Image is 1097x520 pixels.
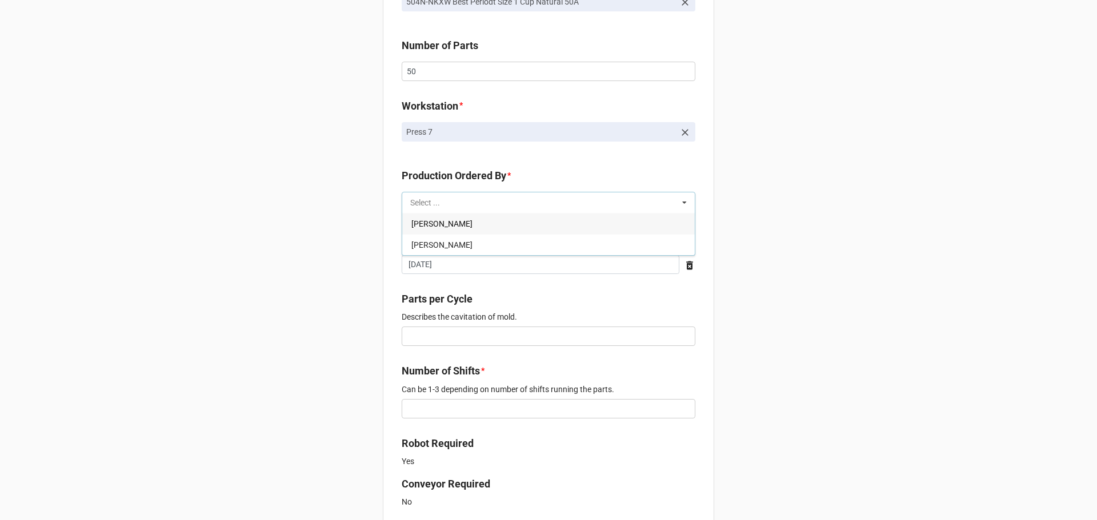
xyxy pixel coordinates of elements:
[402,38,478,54] label: Number of Parts
[402,363,480,379] label: Number of Shifts
[411,240,473,249] span: [PERSON_NAME]
[402,384,695,395] p: Can be 1-3 depending on number of shifts running the parts.
[402,311,695,323] p: Describes the cavitation of mold.
[402,168,506,184] label: Production Ordered By
[402,255,679,275] input: Date
[402,291,473,307] label: Parts per Cycle
[406,126,675,138] p: Press 7
[402,478,490,490] b: Conveyor Required
[402,98,458,114] label: Workstation
[402,437,474,449] b: Robot Required
[411,219,473,228] span: [PERSON_NAME]
[402,496,695,507] p: No
[402,455,695,467] p: Yes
